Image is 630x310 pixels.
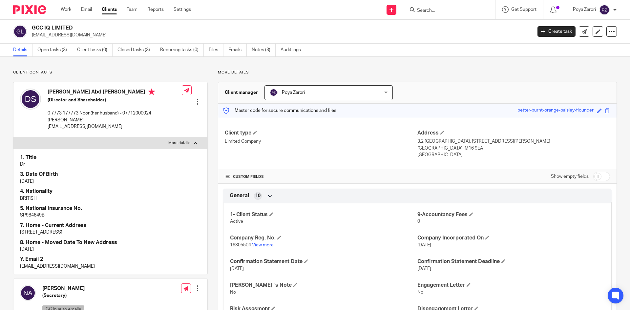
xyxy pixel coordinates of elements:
a: Settings [174,6,191,13]
span: Get Support [511,7,536,12]
h4: Confirmation Statement Deadline [417,258,605,265]
a: Client tasks (0) [77,44,113,56]
a: Emails [228,44,247,56]
h5: (Secretary) [42,292,117,299]
a: Recurring tasks (0) [160,44,204,56]
p: [DATE] [20,178,201,185]
img: svg%3E [599,5,610,15]
p: [EMAIL_ADDRESS][DOMAIN_NAME] [48,123,182,130]
h5: (Director and Shareholder) [48,97,182,103]
p: Dr [20,161,201,168]
h2: GCC IQ LIMITED [32,25,429,31]
h4: 3. Date Of Birth [20,171,201,178]
h4: 8. Home - Moved Date To New Address [20,239,201,246]
img: Pixie [13,5,46,14]
p: Limited Company [225,138,417,145]
p: Master code for secure communications and files [223,107,336,114]
img: svg%3E [20,285,36,301]
h4: [PERSON_NAME] [42,285,117,292]
p: [STREET_ADDRESS] [20,229,201,236]
a: Details [13,44,32,56]
a: Clients [102,6,117,13]
h4: Address [417,130,610,136]
p: More details [218,70,617,75]
p: Poya Zarori [573,6,596,13]
p: 3.2 [GEOGRAPHIC_DATA], [STREET_ADDRESS][PERSON_NAME] [417,138,610,145]
h4: 4. Nationality [20,188,201,195]
h3: Client manager [225,89,258,96]
h4: 1- Client Status [230,211,417,218]
h4: Client type [225,130,417,136]
p: BRITISH [20,195,201,202]
h4: CUSTOM FIELDS [225,174,417,179]
h4: [PERSON_NAME] Abd [PERSON_NAME] [48,89,182,97]
span: 0 [417,219,420,224]
p: Client contacts [13,70,208,75]
a: Closed tasks (3) [117,44,155,56]
a: Create task [537,26,576,37]
h4: Company Reg. No. [230,235,417,241]
a: Audit logs [281,44,306,56]
span: Active [230,219,243,224]
img: svg%3E [20,89,41,110]
input: Search [416,8,475,14]
p: SP984649B [20,212,201,218]
a: View more [252,243,274,247]
p: More details [168,140,190,146]
span: 10 [255,193,261,199]
a: Work [61,6,71,13]
h4: 9-Accountancy Fees [417,211,605,218]
span: [DATE] [417,243,431,247]
p: [DATE] [20,246,201,253]
span: Poya Zarori [282,90,305,95]
a: Team [127,6,137,13]
img: svg%3E [13,25,27,38]
span: [DATE] [417,266,431,271]
a: Open tasks (3) [37,44,72,56]
h4: Y. Email 2 [20,256,201,263]
p: [EMAIL_ADDRESS][DOMAIN_NAME] [20,263,201,270]
div: better-burnt-orange-paisley-flounder [517,107,594,114]
h4: Company Incorporated On [417,235,605,241]
span: [DATE] [230,266,244,271]
i: Primary [148,89,155,95]
p: [GEOGRAPHIC_DATA], M16 9EA [417,145,610,152]
p: 0 7773 177773 Noor (her husband) - 07712000024 [PERSON_NAME] [48,110,182,123]
p: [EMAIL_ADDRESS][DOMAIN_NAME] [32,32,528,38]
label: Show empty fields [551,173,589,180]
a: Email [81,6,92,13]
a: Reports [147,6,164,13]
h4: Confirmation Statement Date [230,258,417,265]
span: No [230,290,236,295]
a: Notes (3) [252,44,276,56]
h4: 7. Home - Current Address [20,222,201,229]
span: General [230,192,249,199]
span: No [417,290,423,295]
h4: 5. National Insurance No. [20,205,201,212]
h4: Engagement Letter [417,282,605,289]
h4: [PERSON_NAME]`s Note [230,282,417,289]
h4: 1. Title [20,154,201,161]
span: 16305504 [230,243,251,247]
img: svg%3E [270,89,278,96]
a: Files [209,44,223,56]
p: [GEOGRAPHIC_DATA] [417,152,610,158]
